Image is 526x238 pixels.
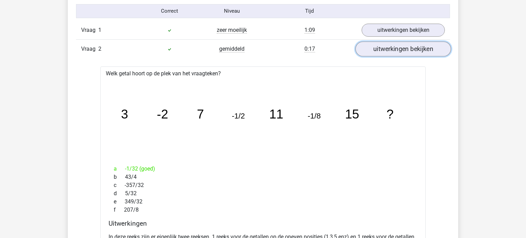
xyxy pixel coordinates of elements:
[121,107,128,121] tspan: 3
[98,27,101,33] span: 1
[114,206,124,214] span: f
[304,46,315,52] span: 0:17
[114,198,125,206] span: e
[355,41,451,57] a: uitwerkingen bekijken
[109,198,417,206] div: 349/32
[81,45,98,53] span: Vraag
[201,7,263,15] div: Niveau
[362,24,445,37] a: uitwerkingen bekijken
[109,173,417,181] div: 43/4
[114,181,125,189] span: c
[109,189,417,198] div: 5/32
[197,107,204,121] tspan: 7
[114,189,125,198] span: d
[139,7,201,15] div: Correct
[109,181,417,189] div: -357/32
[345,107,359,121] tspan: 15
[157,107,168,121] tspan: -2
[232,112,245,120] tspan: -1/2
[114,173,125,181] span: b
[109,206,417,214] div: 207/8
[308,112,321,120] tspan: -1/8
[109,220,417,227] h4: Uitwerkingen
[81,26,98,34] span: Vraag
[387,107,394,121] tspan: ?
[269,107,283,121] tspan: 11
[98,46,101,52] span: 2
[109,165,417,173] div: -1/32 (goed)
[219,46,245,52] span: gemiddeld
[217,27,247,34] span: zeer moeilijk
[263,7,356,15] div: Tijd
[304,27,315,34] span: 1:09
[114,165,125,173] span: a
